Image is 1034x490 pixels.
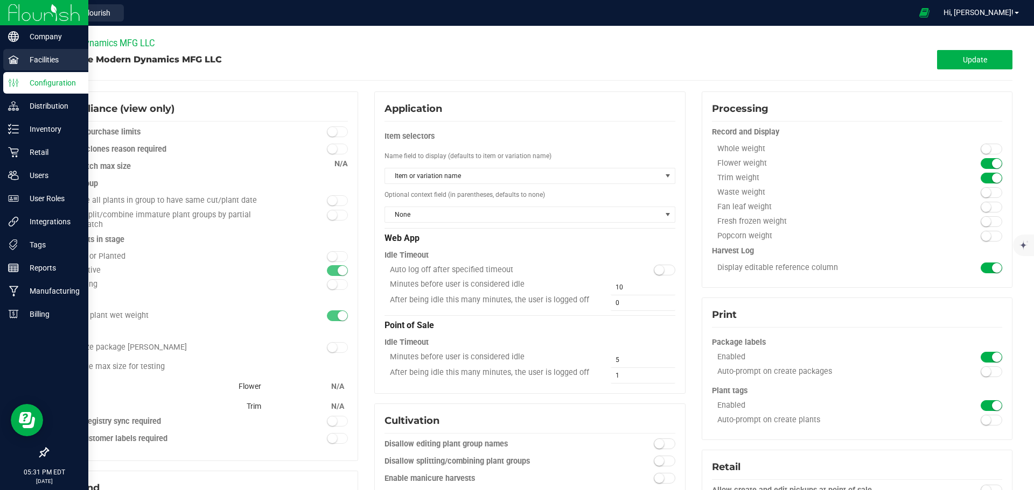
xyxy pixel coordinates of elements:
[58,196,275,205] div: Require all plants in group to have same cut/plant date
[5,477,83,485] p: [DATE]
[702,327,1012,335] configuration-section-card: Print
[19,76,83,89] p: Configuration
[19,169,83,182] p: Users
[8,170,19,181] inline-svg: Users
[58,434,275,444] div: Retail customer labels required
[385,368,602,378] div: After being idle this many minutes, the user is logged off
[702,247,1012,255] configuration-section-card: Processing
[385,295,602,305] div: After being idle this many minutes, the user is logged off
[8,286,19,296] inline-svg: Manufacturing
[385,333,675,352] div: Idle Timeout
[712,333,1002,352] div: Package labels
[58,235,348,245] div: Tag plants in stage
[58,210,275,230] div: Allow split/combine immature plant groups by partial plant batch
[712,381,1002,401] div: Plant tags
[58,252,275,261] div: Cloned or Planted
[712,144,930,154] div: Whole weight
[944,8,1014,17] span: Hi, [PERSON_NAME]!
[58,294,348,304] div: Harvest
[385,228,675,246] div: Web App
[58,266,275,275] div: Vegetative
[712,188,930,197] div: Waste weight
[8,239,19,250] inline-svg: Tags
[47,54,222,65] span: Configure Modern Dynamics MFG LLC
[19,285,83,297] p: Manufacturing
[47,327,358,335] configuration-section-card: Compliance (view only)
[19,238,83,251] p: Tags
[58,144,275,155] div: Destroy clones reason required
[58,357,348,377] div: Package max size for testing
[8,77,19,88] inline-svg: Configuration
[712,367,930,377] div: Auto-prompt on create packages
[712,415,930,425] div: Auto-prompt on create plants
[328,377,344,396] div: N/A
[19,215,83,228] p: Integrations
[58,127,275,138] div: Enforce purchase limits
[712,352,930,362] div: Enabled
[712,102,1002,116] div: Processing
[19,53,83,66] p: Facilities
[712,231,930,241] div: Popcorn weight
[385,439,602,450] div: Disallow editing plant group names
[19,192,83,205] p: User Roles
[58,161,348,172] div: Plant batch max size
[374,322,685,330] configuration-section-card: Application
[8,31,19,42] inline-svg: Company
[8,216,19,227] inline-svg: Integrations
[58,416,275,427] div: Patient registry sync required
[58,396,261,416] div: Trim
[19,308,83,321] p: Billing
[712,246,1002,257] div: Harvest Log
[8,193,19,204] inline-svg: User Roles
[385,473,602,484] div: Enable manicure harvests
[5,467,83,477] p: 05:31 PM EDT
[385,168,661,183] span: Item or variation name
[712,460,1002,474] div: Retail
[937,50,1012,69] button: Update
[58,377,261,396] div: Flower
[58,102,348,116] div: Compliance (view only)
[385,246,675,265] div: Idle Timeout
[8,262,19,273] inline-svg: Reports
[385,146,675,166] div: Name field to display (defaults to item or variation name)
[11,404,43,436] iframe: Resource center
[8,54,19,65] inline-svg: Facilities
[611,352,675,367] input: 5
[334,159,348,168] span: N/A
[712,401,930,410] div: Enabled
[58,343,275,352] div: Serialize package [PERSON_NAME]
[385,185,675,204] div: Optional context field (in parentheses, defaults to none)
[712,173,930,183] div: Trim weight
[385,102,675,116] div: Application
[58,280,275,289] div: Flowering
[58,325,348,336] div: Package
[328,396,344,416] div: N/A
[712,263,930,273] div: Display editable reference column
[385,265,602,275] div: Auto log off after specified timeout
[8,124,19,134] inline-svg: Inventory
[8,147,19,158] inline-svg: Retail
[19,123,83,136] p: Inventory
[385,414,675,428] div: Cultivation
[58,179,348,189] div: Plant group
[385,207,661,222] span: None
[47,38,155,48] span: Modern Dynamics MFG LLC
[385,315,675,333] div: Point of Sale
[8,101,19,111] inline-svg: Distribution
[385,352,602,362] div: Minutes before user is considered idle
[712,217,930,226] div: Fresh frozen weight
[385,456,602,467] div: Disallow splitting/combining plant groups
[19,30,83,43] p: Company
[712,159,930,168] div: Flower weight
[712,127,1002,138] div: Record and Display
[611,280,675,295] input: 10
[19,146,83,159] p: Retail
[712,308,1002,322] div: Print
[385,127,675,146] div: Item selectors
[712,202,930,212] div: Fan leaf weight
[19,261,83,274] p: Reports
[58,311,275,321] div: Record plant wet weight
[963,55,987,64] span: Update
[611,295,675,310] input: 0
[611,368,675,383] input: 1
